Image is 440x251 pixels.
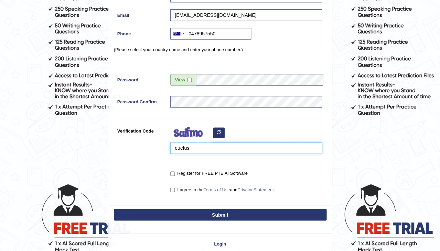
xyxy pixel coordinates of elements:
label: Password Confirm [114,96,167,105]
div: Australia: +61 [171,28,186,39]
a: Privacy Statement [237,187,274,192]
input: +61 412 345 678 [170,28,251,39]
label: Phone [114,28,167,37]
a: Terms of Use [204,187,230,192]
button: Submit [114,209,326,220]
p: (Please select your country name and enter your phone number.) [114,46,326,53]
label: Email [114,9,167,19]
label: Register for FREE PTE AI Software [170,170,247,177]
label: Password [114,74,167,83]
input: Register for FREE PTE AI Software [170,171,175,176]
a: Login [109,240,332,247]
label: I agree to the and . [170,186,275,193]
label: Verification Code [114,125,167,134]
input: I agree to theTerms of UseandPrivacy Statement. [170,187,175,192]
input: Show/Hide Password [187,78,192,82]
